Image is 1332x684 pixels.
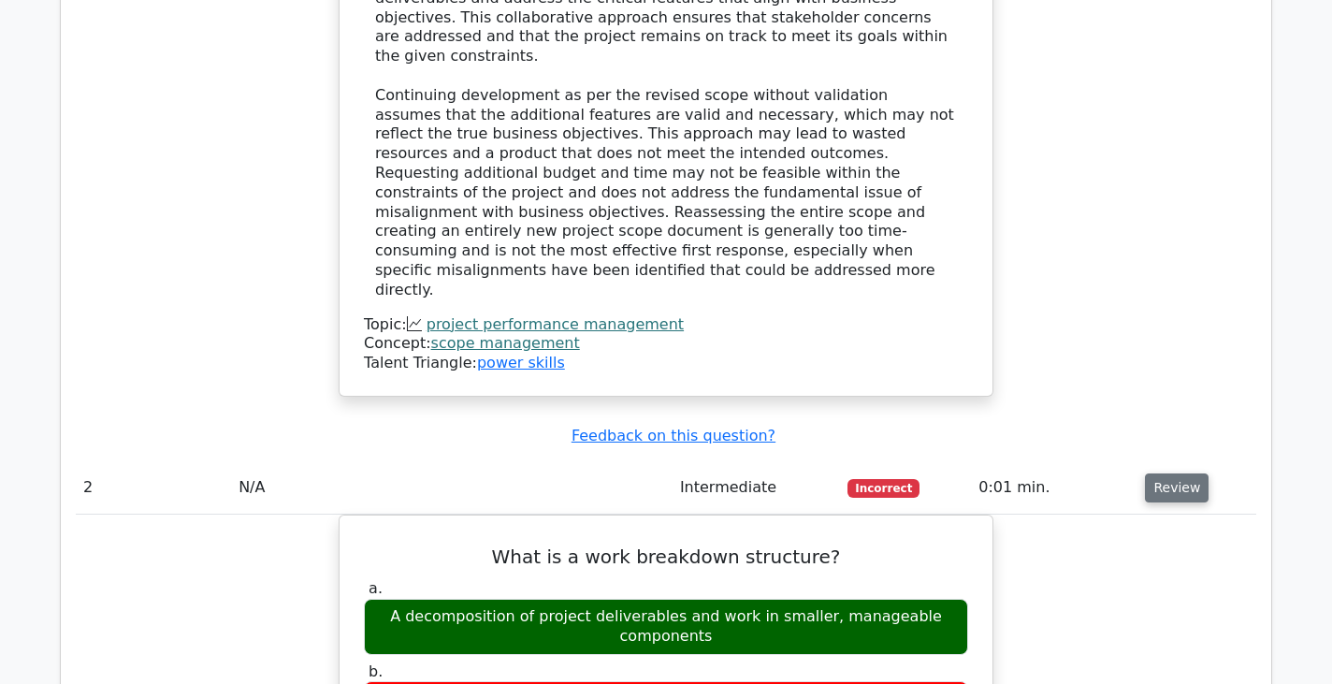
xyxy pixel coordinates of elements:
[369,662,383,680] span: b.
[572,427,775,444] a: Feedback on this question?
[427,315,684,333] a: project performance management
[362,546,970,568] h5: What is a work breakdown structure?
[364,334,968,354] div: Concept:
[364,599,968,655] div: A decomposition of project deliverables and work in smaller, manageable components
[477,354,565,371] a: power skills
[971,461,1137,515] td: 0:01 min.
[847,479,919,498] span: Incorrect
[1145,473,1209,502] button: Review
[369,579,383,597] span: a.
[76,461,231,515] td: 2
[364,315,968,335] div: Topic:
[431,334,580,352] a: scope management
[364,315,968,373] div: Talent Triangle:
[231,461,673,515] td: N/A
[673,461,841,515] td: Intermediate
